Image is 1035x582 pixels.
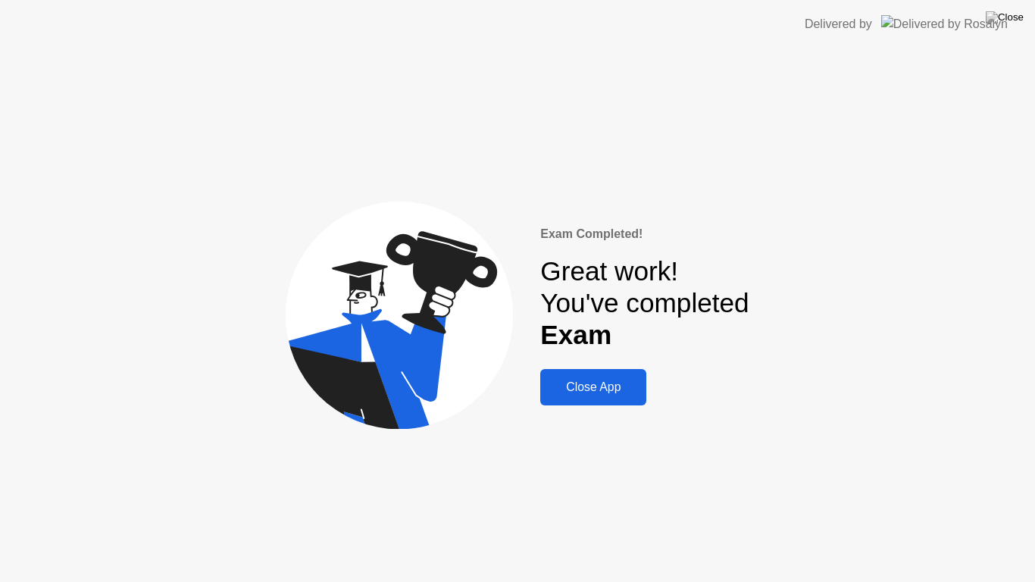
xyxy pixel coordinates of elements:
button: Close App [540,369,646,405]
div: Great work! You've completed [540,255,749,352]
b: Exam [540,320,611,349]
div: Delivered by [805,15,872,33]
img: Delivered by Rosalyn [881,15,1008,33]
div: Exam Completed! [540,225,749,243]
div: Close App [545,380,642,394]
img: Close [986,11,1024,23]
